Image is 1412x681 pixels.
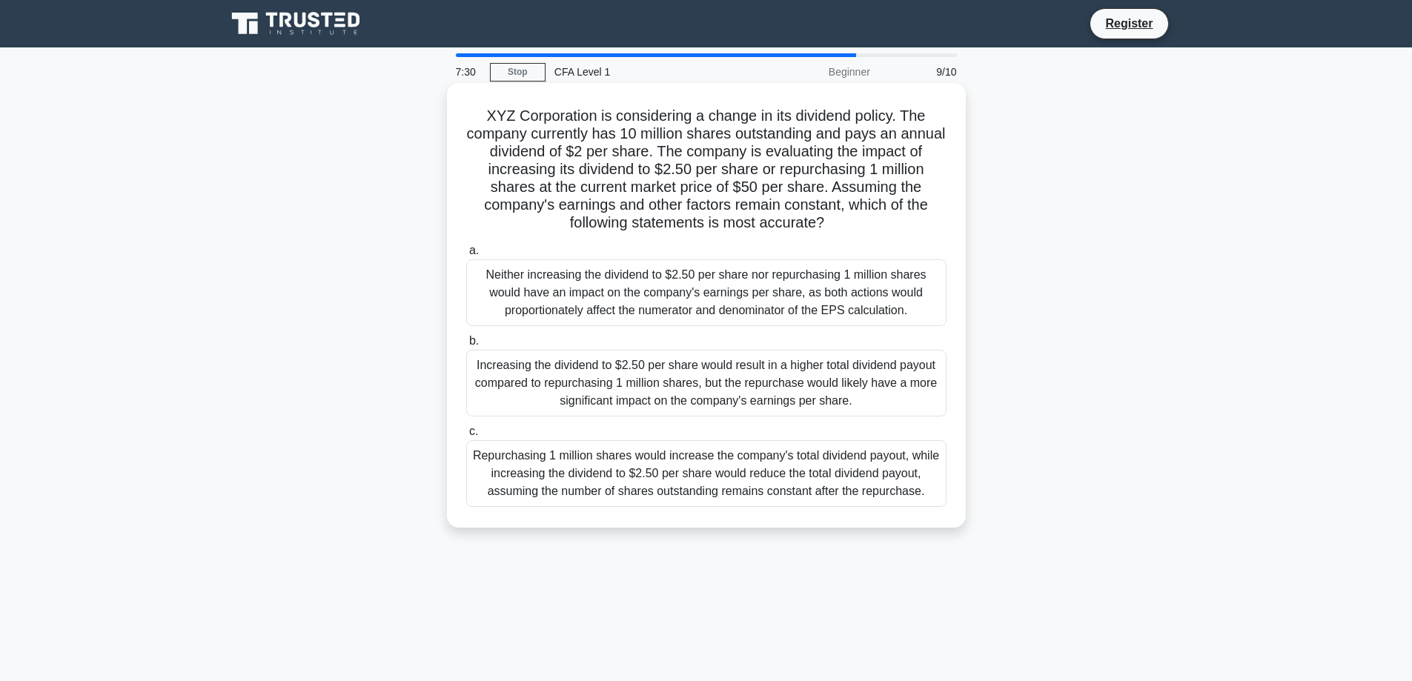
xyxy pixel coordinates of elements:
[1096,14,1161,33] a: Register
[466,440,947,507] div: Repurchasing 1 million shares would increase the company's total dividend payout, while increasin...
[749,57,879,87] div: Beginner
[466,350,947,416] div: Increasing the dividend to $2.50 per share would result in a higher total dividend payout compare...
[469,334,479,347] span: b.
[466,259,947,326] div: Neither increasing the dividend to $2.50 per share nor repurchasing 1 million shares would have a...
[469,244,479,256] span: a.
[879,57,966,87] div: 9/10
[469,425,478,437] span: c.
[465,107,948,233] h5: XYZ Corporation is considering a change in its dividend policy. The company currently has 10 mill...
[490,63,546,82] a: Stop
[546,57,749,87] div: CFA Level 1
[447,57,490,87] div: 7:30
